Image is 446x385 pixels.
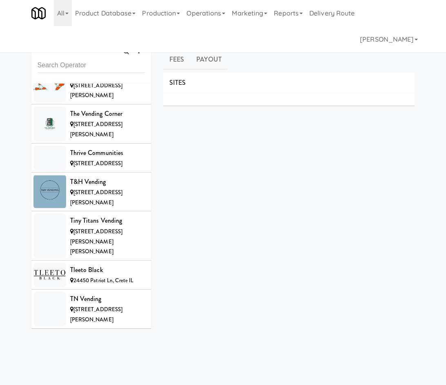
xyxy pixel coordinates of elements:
[31,6,46,20] img: Micromart
[38,58,145,73] input: Search Operator
[31,104,151,144] li: The Vending Corner[STREET_ADDRESS][PERSON_NAME]
[163,49,190,70] a: Fees
[31,173,151,212] li: T&H Vending[STREET_ADDRESS][PERSON_NAME]
[70,147,145,159] div: Thrive Communities
[70,305,123,323] span: [STREET_ADDRESS][PERSON_NAME]
[31,290,151,329] li: TN Vending[STREET_ADDRESS][PERSON_NAME]
[73,277,134,284] span: 24450 Patriot Ln, Crete IL
[190,49,228,70] a: Payout
[70,293,145,305] div: TN Vending
[31,144,151,173] li: Thrive Communities[STREET_ADDRESS]
[70,264,145,276] div: Tleeto Black
[70,108,145,120] div: The Vending Corner
[70,188,123,206] span: [STREET_ADDRESS][PERSON_NAME]
[70,120,123,138] span: [STREET_ADDRESS][PERSON_NAME]
[73,159,123,167] span: [STREET_ADDRESS]
[70,215,145,227] div: Tiny Titans Vending
[31,261,151,290] li: Tleeto Black24450 Patriot Ln, Crete IL
[31,211,151,260] li: Tiny Titans Vending[STREET_ADDRESS][PERSON_NAME][PERSON_NAME]
[70,228,123,255] span: [STREET_ADDRESS][PERSON_NAME][PERSON_NAME]
[70,176,145,188] div: T&H Vending
[357,26,421,52] a: [PERSON_NAME]
[169,78,186,87] span: SITES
